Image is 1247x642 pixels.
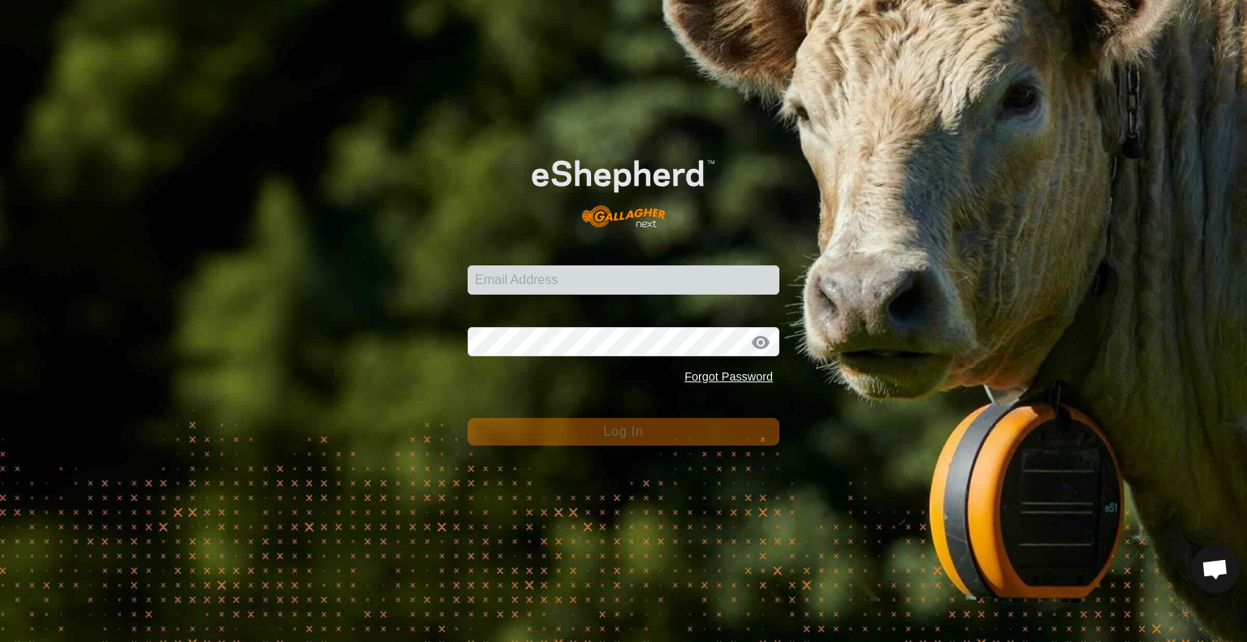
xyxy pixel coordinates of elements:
span: Log In [603,424,643,438]
div: Open chat [1191,545,1240,593]
input: Email Address [468,265,779,295]
button: Log In [468,418,779,446]
img: E-shepherd Logo [498,134,748,240]
a: Forgot Password [684,370,773,383]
